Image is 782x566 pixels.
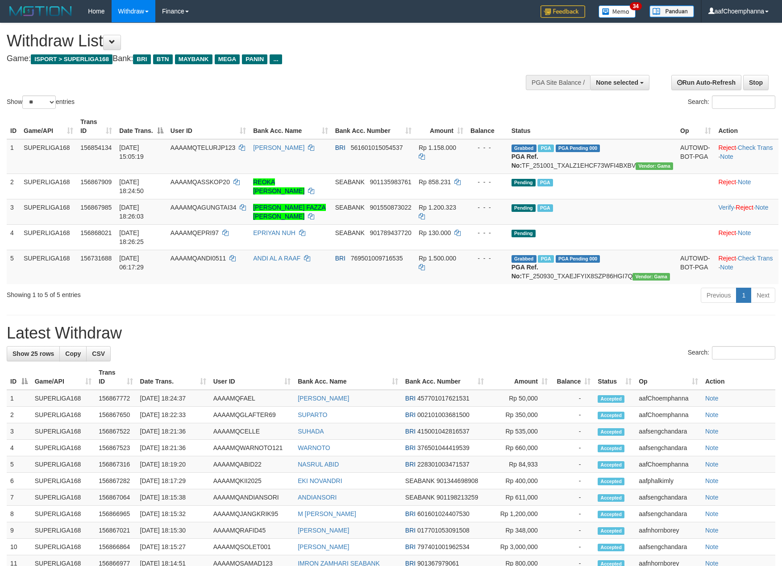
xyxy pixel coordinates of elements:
[712,346,775,359] input: Search:
[718,144,736,151] a: Reject
[210,440,295,456] td: AAAAMQWARNOTO121
[95,489,136,506] td: 156867064
[541,5,585,18] img: Feedback.jpg
[215,54,240,64] span: MEGA
[551,473,595,489] td: -
[351,255,403,262] span: Copy 769501009716535 to clipboard
[7,324,775,342] h1: Latest Withdraw
[95,440,136,456] td: 156867523
[171,204,237,211] span: AAAAMQAGUNGTAI34
[253,229,295,236] a: EPRIYAN NUH
[417,543,470,550] span: Copy 797401001962534 to clipboard
[298,494,337,501] a: ANDIANSORI
[210,390,295,407] td: AAAAMQFAEL
[370,204,411,211] span: Copy 901550873022 to clipboard
[7,506,31,522] td: 8
[551,364,595,390] th: Balance: activate to sort column ascending
[119,255,144,271] span: [DATE] 06:17:29
[715,199,778,224] td: · ·
[210,423,295,440] td: AAAAMQCELLE
[253,255,300,262] a: ANDI AL A RAAF
[137,440,210,456] td: [DATE] 18:21:36
[630,2,642,10] span: 34
[7,407,31,423] td: 2
[596,79,638,86] span: None selected
[470,143,504,152] div: - - -
[419,144,456,151] span: Rp 1.158.000
[31,440,96,456] td: SUPERLIGA168
[7,489,31,506] td: 7
[635,456,702,473] td: aafChoemphanna
[487,473,551,489] td: Rp 400,000
[210,539,295,555] td: AAAAMQSOLET001
[20,114,77,139] th: Game/API: activate to sort column ascending
[171,229,219,236] span: AAAAMQEPRI97
[80,255,112,262] span: 156731688
[405,543,416,550] span: BRI
[253,178,304,194] a: REOKA [PERSON_NAME]
[512,153,538,169] b: PGA Ref. No:
[671,75,741,90] a: Run Auto-Refresh
[7,473,31,489] td: 6
[738,255,773,262] a: Check Trans
[137,364,210,390] th: Date Trans.: activate to sort column ascending
[705,411,719,418] a: Note
[635,522,702,539] td: aafnhornborey
[7,423,31,440] td: 3
[31,407,96,423] td: SUPERLIGA168
[635,423,702,440] td: aafsengchandara
[137,407,210,423] td: [DATE] 18:22:33
[512,255,537,263] span: Grabbed
[508,139,677,174] td: TF_251001_TXALZ1EHCF73WFI4BXBV
[137,390,210,407] td: [DATE] 18:24:37
[715,139,778,174] td: · ·
[167,114,250,139] th: User ID: activate to sort column ascending
[720,264,733,271] a: Note
[7,390,31,407] td: 1
[736,288,751,303] a: 1
[417,411,470,418] span: Copy 002101003681500 to clipboard
[80,178,112,186] span: 156867909
[598,478,624,485] span: Accepted
[65,350,81,357] span: Copy
[718,229,736,236] a: Reject
[598,527,624,535] span: Accepted
[551,489,595,506] td: -
[31,506,96,522] td: SUPERLIGA168
[31,522,96,539] td: SUPERLIGA168
[738,178,751,186] a: Note
[7,364,31,390] th: ID: activate to sort column descending
[743,75,769,90] a: Stop
[95,506,136,522] td: 156866965
[635,440,702,456] td: aafsengchandara
[594,364,635,390] th: Status: activate to sort column ascending
[7,139,20,174] td: 1
[508,114,677,139] th: Status
[298,510,356,517] a: M [PERSON_NAME]
[7,440,31,456] td: 4
[95,364,136,390] th: Trans ID: activate to sort column ascending
[7,54,512,63] h4: Game: Bank:
[715,250,778,284] td: · ·
[332,114,415,139] th: Bank Acc. Number: activate to sort column ascending
[598,445,624,452] span: Accepted
[738,144,773,151] a: Check Trans
[487,440,551,456] td: Rp 660,000
[512,204,536,212] span: Pending
[720,153,733,160] a: Note
[598,544,624,551] span: Accepted
[7,224,20,250] td: 4
[487,407,551,423] td: Rp 350,000
[7,199,20,224] td: 3
[715,224,778,250] td: ·
[31,539,96,555] td: SUPERLIGA168
[242,54,267,64] span: PANIN
[210,456,295,473] td: AAAAMQABID22
[405,494,435,501] span: SEABANK
[92,350,105,357] span: CSV
[20,199,77,224] td: SUPERLIGA168
[298,428,324,435] a: SUHADA
[598,412,624,419] span: Accepted
[31,54,112,64] span: ISPORT > SUPERLIGA168
[598,494,624,502] span: Accepted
